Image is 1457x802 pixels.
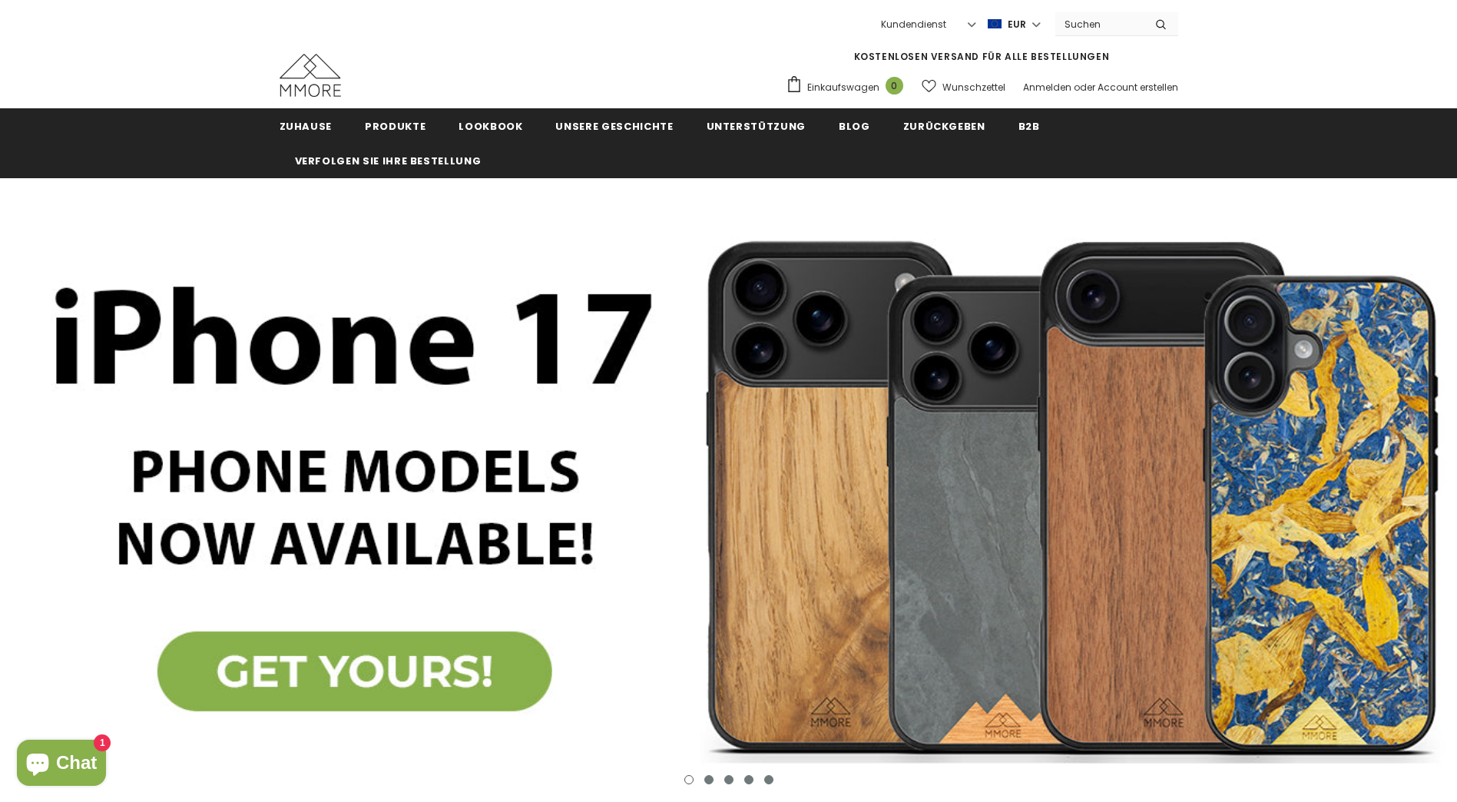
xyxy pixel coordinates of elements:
[707,119,806,134] span: Unterstützung
[1008,17,1026,32] span: EUR
[839,108,870,143] a: Blog
[280,54,341,97] img: MMORE Cases
[459,108,522,143] a: Lookbook
[1018,108,1040,143] a: B2B
[1055,13,1144,35] input: Search Site
[724,775,733,784] button: 3
[295,154,482,168] span: Verfolgen Sie Ihre Bestellung
[365,119,426,134] span: Produkte
[280,119,333,134] span: Zuhause
[881,18,946,31] span: Kundendienst
[1074,81,1095,94] span: oder
[903,119,985,134] span: Zurückgeben
[1018,119,1040,134] span: B2B
[707,108,806,143] a: Unterstützung
[807,80,879,95] span: Einkaufswagen
[280,108,333,143] a: Zuhause
[12,740,111,790] inbox-online-store-chat: Onlineshop-Chat von Shopify
[555,108,673,143] a: Unsere Geschichte
[922,74,1005,101] a: Wunschzettel
[1023,81,1071,94] a: Anmelden
[886,77,903,94] span: 0
[555,119,673,134] span: Unsere Geschichte
[744,775,753,784] button: 4
[704,775,714,784] button: 2
[942,80,1005,95] span: Wunschzettel
[295,143,482,177] a: Verfolgen Sie Ihre Bestellung
[786,75,911,98] a: Einkaufswagen 0
[365,108,426,143] a: Produkte
[903,108,985,143] a: Zurückgeben
[854,50,1110,63] span: KOSTENLOSEN VERSAND FÜR ALLE BESTELLUNGEN
[684,775,694,784] button: 1
[1098,81,1178,94] a: Account erstellen
[839,119,870,134] span: Blog
[459,119,522,134] span: Lookbook
[764,775,773,784] button: 5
